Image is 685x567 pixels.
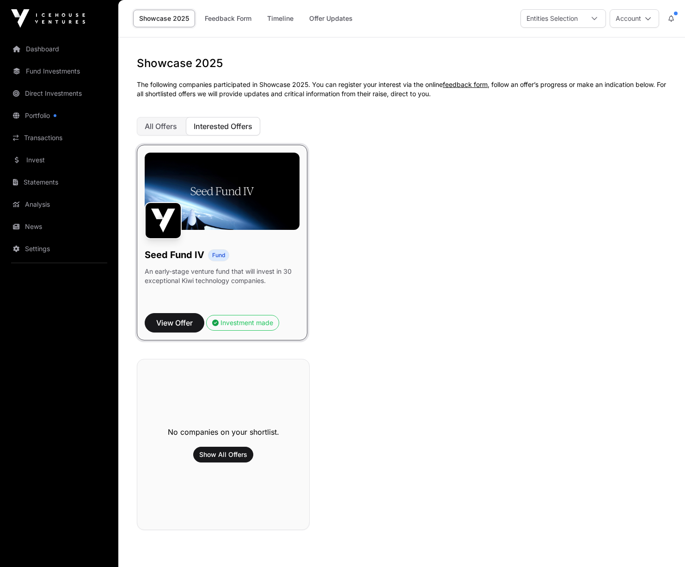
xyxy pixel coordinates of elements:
[137,117,185,136] button: All Offers
[7,239,111,259] a: Settings
[168,426,279,438] h2: No companies on your shortlist.
[137,80,667,99] p: The following companies participated in Showcase 2025. You can register your interest via the onl...
[212,252,225,259] span: Fund
[7,150,111,170] a: Invest
[7,39,111,59] a: Dashboard
[145,267,300,285] p: An early-stage venture fund that will invest in 30 exceptional Kiwi technology companies.
[7,83,111,104] a: Direct Investments
[156,317,193,328] span: View Offer
[7,128,111,148] a: Transactions
[199,10,257,27] a: Feedback Form
[11,9,85,28] img: Icehouse Ventures Logo
[261,10,300,27] a: Timeline
[212,318,273,327] div: Investment made
[193,447,253,462] button: Show All Offers
[610,9,659,28] button: Account
[199,450,247,459] span: Show All Offers
[145,153,300,230] img: Seed-Fund-4_Banner.jpg
[7,172,111,192] a: Statements
[7,216,111,237] a: News
[521,10,583,27] div: Entities Selection
[443,80,488,88] a: feedback form
[303,10,359,27] a: Offer Updates
[186,117,260,136] button: Interested Offers
[7,105,111,126] a: Portfolio
[7,194,111,215] a: Analysis
[206,315,279,331] button: Investment made
[194,122,252,131] span: Interested Offers
[7,61,111,81] a: Fund Investments
[145,313,204,333] button: View Offer
[137,56,667,71] h1: Showcase 2025
[145,248,204,261] h1: Seed Fund IV
[145,202,182,239] img: Seed Fund IV
[145,122,177,131] span: All Offers
[133,10,195,27] a: Showcase 2025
